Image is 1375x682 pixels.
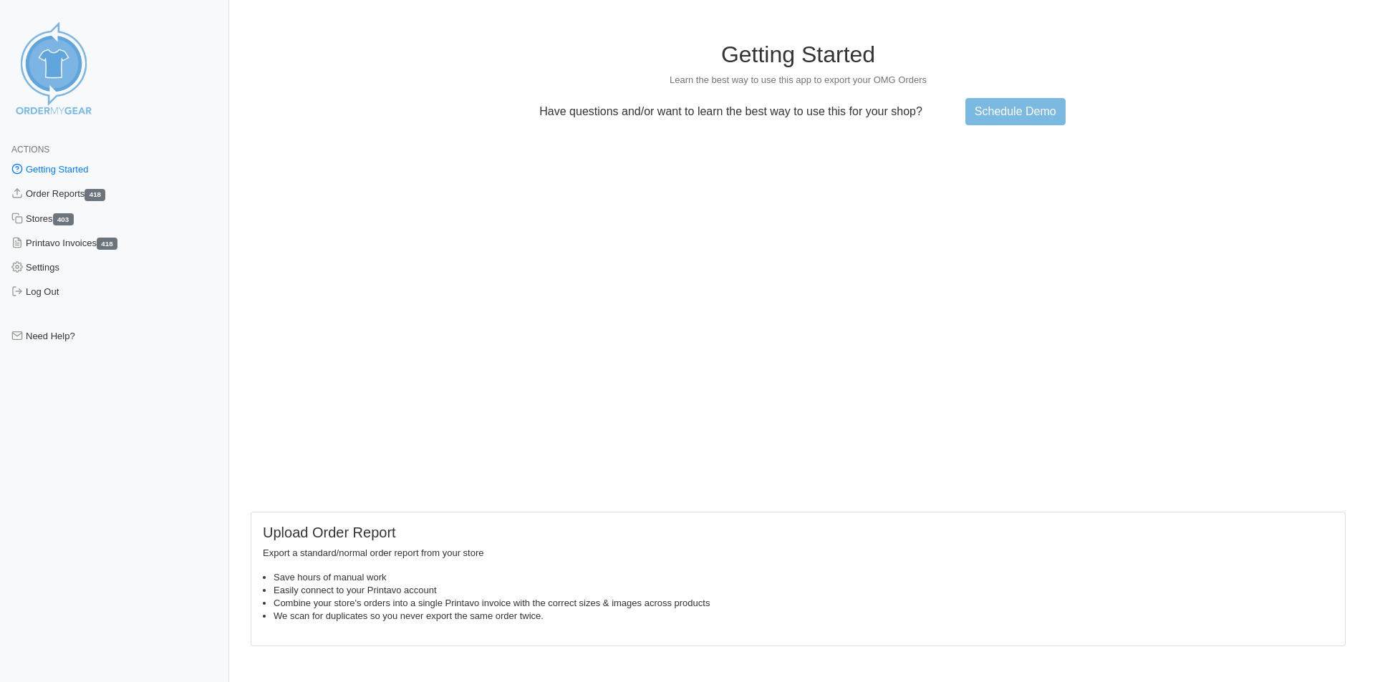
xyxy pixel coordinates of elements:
[263,524,1333,541] h5: Upload Order Report
[263,547,1333,560] p: Export a standard/normal order report from your store
[274,610,1333,623] li: We scan for duplicates so you never export the same order twice.
[97,238,117,250] span: 418
[85,189,105,201] span: 418
[251,74,1346,87] p: Learn the best way to use this app to export your OMG Orders
[53,213,74,225] span: 403
[274,571,1333,584] li: Save hours of manual work
[274,597,1333,610] li: Combine your store's orders into a single Printavo invoice with the correct sizes & images across...
[11,145,49,155] span: Actions
[531,105,931,118] p: Have questions and/or want to learn the best way to use this for your shop?
[965,98,1066,125] a: Schedule Demo
[251,41,1346,68] h1: Getting Started
[274,584,1333,597] li: Easily connect to your Printavo account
